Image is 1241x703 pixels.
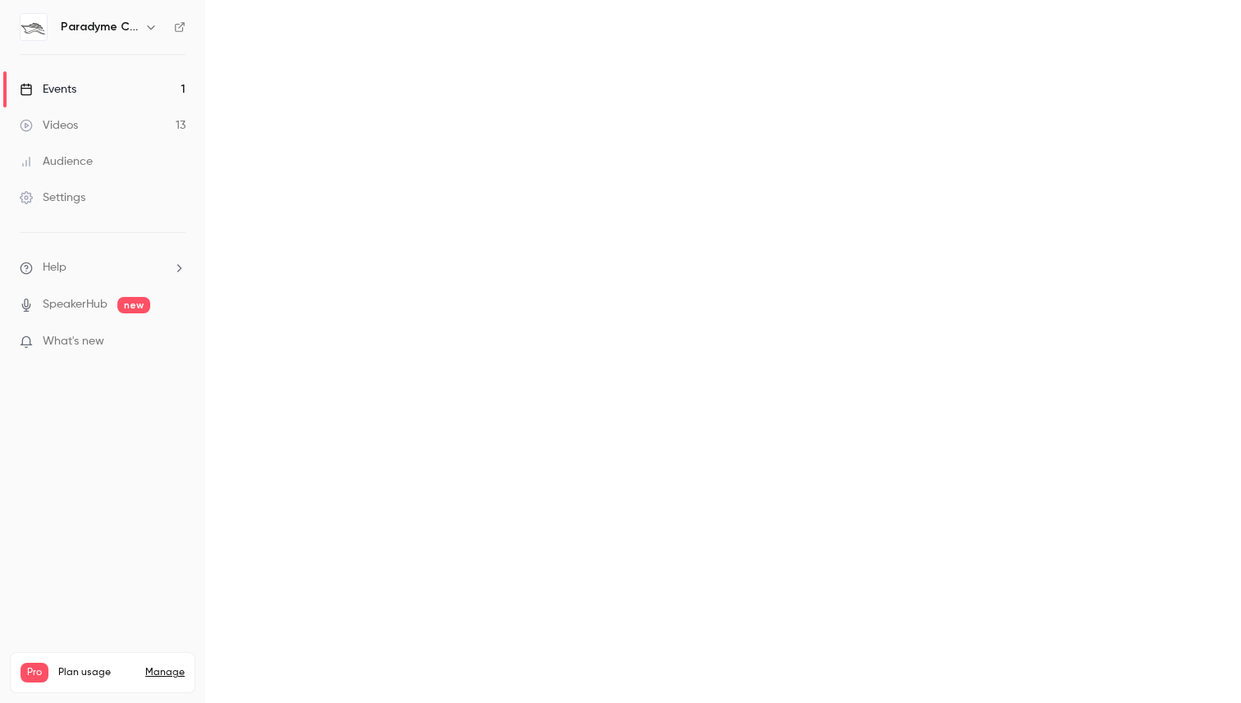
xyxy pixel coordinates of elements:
[21,663,48,682] span: Pro
[20,189,85,206] div: Settings
[117,297,150,313] span: new
[61,19,138,35] h6: Paradyme Companies
[43,259,66,276] span: Help
[21,14,47,40] img: Paradyme Companies
[145,666,185,679] a: Manage
[43,296,108,313] a: SpeakerHub
[166,335,185,349] iframe: Noticeable Trigger
[20,259,185,276] li: help-dropdown-opener
[20,81,76,98] div: Events
[58,666,135,679] span: Plan usage
[43,333,104,350] span: What's new
[20,153,93,170] div: Audience
[20,117,78,134] div: Videos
